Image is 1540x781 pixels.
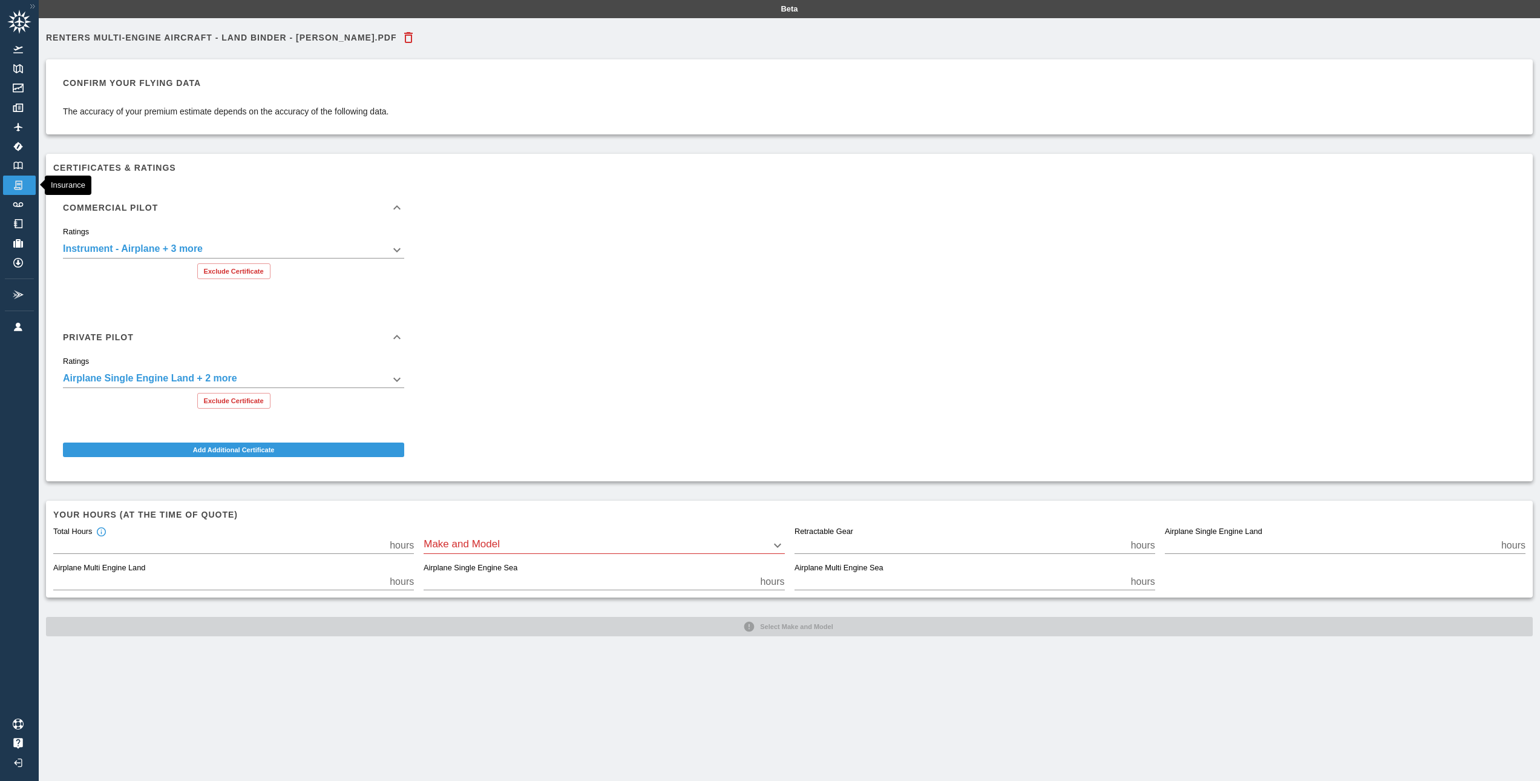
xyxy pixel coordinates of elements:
label: Airplane Multi Engine Land [53,563,145,574]
div: Total Hours [53,527,106,538]
button: Exclude Certificate [197,263,270,279]
label: Ratings [63,226,89,237]
button: Exclude Certificate [197,393,270,409]
h6: Private Pilot [63,333,134,341]
p: The accuracy of your premium estimate depends on the accuracy of the following data. [63,105,389,117]
div: Instrument - Airplane + 3 more [63,242,404,259]
label: Retractable Gear [795,527,853,538]
p: hours [1131,575,1155,589]
svg: Total hours in fixed-wing aircraft [96,527,106,538]
h6: Certificates & Ratings [53,161,1525,174]
p: hours [1501,538,1525,553]
label: Airplane Single Engine Land [1165,527,1262,538]
p: hours [1131,538,1155,553]
div: Commercial Pilot [53,227,414,289]
h6: Renters Multi-Engine Aircraft - Land Binder - [PERSON_NAME].pdf [46,33,396,42]
div: Private Pilot [53,318,414,357]
h6: Confirm your flying data [63,76,389,90]
label: Ratings [63,356,89,367]
p: hours [390,538,414,553]
h6: Your hours (at the time of quote) [53,508,1525,521]
div: Commercial Pilot [53,188,414,227]
label: Airplane Single Engine Sea [424,563,517,574]
p: hours [760,575,784,589]
div: Instrument - Airplane + 3 more [63,371,404,388]
label: Airplane Multi Engine Sea [795,563,883,574]
div: Private Pilot [53,357,414,418]
button: Add Additional Certificate [63,443,404,457]
h6: Commercial Pilot [63,203,158,212]
p: hours [390,575,414,589]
